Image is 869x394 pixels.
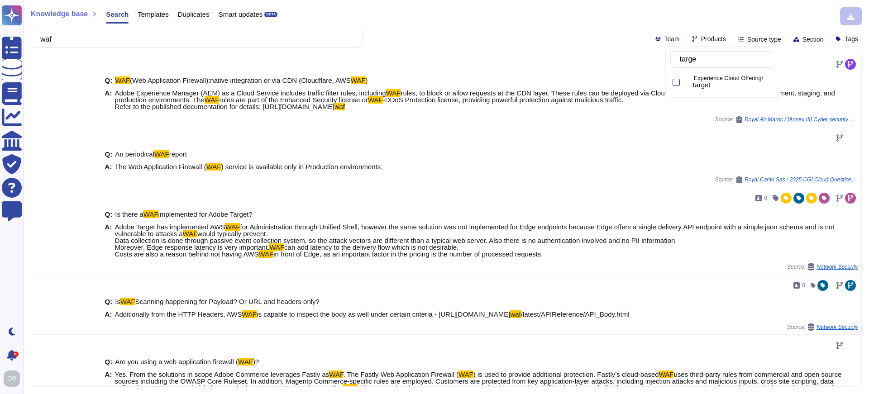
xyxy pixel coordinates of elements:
[510,310,520,318] mark: waf
[221,163,383,171] span: ) service is available only in Production environments.
[664,36,680,42] span: Team
[715,116,858,123] span: Source:
[178,11,210,18] span: Duplicates
[329,370,343,378] mark: WAF
[816,324,858,330] span: Network Security
[2,369,26,389] button: user
[130,76,351,84] span: (Web Application Firewall):native integration or via CDN (Cloudflare, AWS
[4,370,20,387] img: user
[257,310,510,318] span: is capable to inspect the body as well under certain criteria - [URL][DOMAIN_NAME]
[105,163,112,170] b: A:
[115,370,329,378] span: Yes. From the solutions in scope Adobe Commerce leverages Fastly as
[205,96,220,104] mark: WAF
[802,283,805,288] span: 0
[115,370,841,392] span: uses third-party rules from commercial and open source sources including the OWASP Core Ruleset. ...
[816,264,858,270] span: Network Security
[154,150,169,158] mark: WAF
[675,52,775,67] input: Search by keywords
[115,230,677,251] span: would typically prevent. Data collection is done through passive event collection system, so the ...
[115,89,835,104] span: rules, to block or allow requests at the CDN layer. These rules can be deployed via Cloud Manager...
[115,163,206,171] span: The Web Application Firewall (
[659,370,674,378] mark: WAF
[115,223,834,237] span: for Administration through Unified Shell, however the same solution was not implemented for Edge ...
[684,72,775,93] div: Target
[473,370,659,378] span: ) is used to provide additional protection. Fastly’s cloud-based
[105,223,112,257] b: A:
[343,384,358,392] mark: WAF
[787,263,858,271] span: Source:
[715,176,858,183] span: Source:
[105,298,113,305] b: Q:
[115,243,458,258] span: can add latency to the delivery flow which is not desirable. Costs are also a reason behind not h...
[13,351,19,357] div: 9+
[115,310,242,318] span: Additionally from the HTTP Headers, AWS
[115,150,154,158] span: An periodical
[521,310,630,318] span: /latest/APIReference/API_Body.html
[219,96,368,104] span: rules are part of the Enhanced Security license or
[238,358,253,366] mark: WAF
[106,11,129,18] span: Search
[115,223,225,231] span: Adobe Target has implemented AWS
[366,76,368,84] span: )
[264,12,277,17] div: BETA
[694,76,772,81] p: Experience Cloud Offering/
[802,36,824,43] span: Section
[787,323,858,331] span: Source:
[219,11,263,18] span: Smart updates
[115,358,238,366] span: Are you using a web application firewall (
[115,96,623,110] span: -DDoS Protection license, providing powerful protection against malicious traffic. Refer to the p...
[105,151,113,157] b: Q:
[343,370,458,378] span: . The Fastly Web Application Firewall (
[269,243,284,251] mark: WAF
[458,370,473,378] mark: WAF
[242,310,257,318] mark: WAF
[36,31,353,47] input: Search a question or template...
[747,36,781,43] span: Source type
[183,230,198,237] mark: WAF
[225,223,240,231] mark: WAF
[105,77,113,84] b: Q:
[368,96,383,104] mark: WAF
[334,103,345,110] mark: waf
[845,36,858,42] span: Tags
[120,298,135,305] mark: WAF
[701,36,726,42] span: Products
[692,81,772,89] div: Target
[764,195,767,201] span: 0
[386,89,401,97] mark: WAF
[273,250,543,258] span: in front of Edge, as an important factor in the pricing is the number of processed requests.
[115,76,130,84] mark: WAF
[253,358,259,366] span: )?
[158,210,253,218] span: implemented for Adobe Target?
[115,89,386,97] span: Adobe Experience Manager (AEM) as a Cloud Service includes traffic filter rules, including
[115,298,120,305] span: Is
[745,117,858,122] span: Royal Air Maroc / [Annex III] Cyber security checklist CMS & Hosting
[105,358,113,365] b: Q:
[115,210,143,218] span: Is there a
[105,311,112,318] b: A:
[105,211,113,218] b: Q:
[138,11,168,18] span: Templates
[745,177,858,182] span: Royal Canin Sas / 2025 CGI Cloud Questionnaire v0.2
[135,298,320,305] span: Scanning happening for Payload? Or URL and headers only?
[684,77,688,88] div: Target
[105,90,112,110] b: A:
[351,76,366,84] mark: WAF
[206,163,221,171] mark: WAF
[692,81,711,89] span: Target
[31,10,88,18] span: Knowledge base
[169,150,187,158] span: report
[143,210,158,218] mark: WAF
[258,250,273,258] mark: WAF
